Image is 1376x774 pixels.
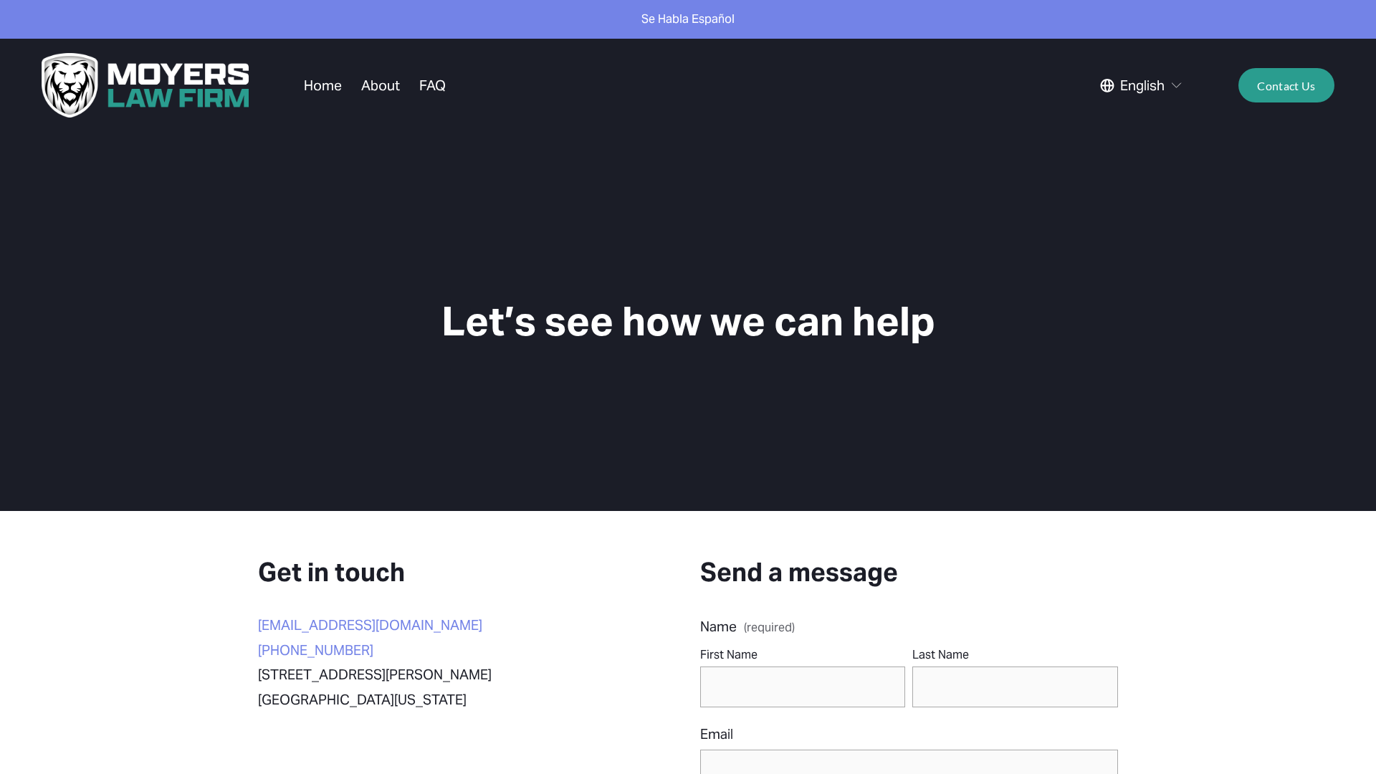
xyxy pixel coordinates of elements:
[700,722,733,747] span: Email
[34,9,1342,30] p: Se Habla Español
[365,296,1010,347] h1: Let’s see how we can help
[1238,68,1335,102] a: Contact Us
[258,556,602,590] h3: Get in touch
[419,72,446,99] a: FAQ
[1120,73,1165,98] span: English
[361,72,400,99] a: About
[700,556,1118,590] h3: Send a message
[258,662,602,712] p: [STREET_ADDRESS][PERSON_NAME] [GEOGRAPHIC_DATA][US_STATE]
[912,645,1118,667] div: Last Name
[304,72,342,99] a: Home
[258,616,482,634] a: [EMAIL_ADDRESS][DOMAIN_NAME]
[700,645,906,667] div: First Name
[42,53,249,118] img: Moyers Law Firm | Everyone Matters. Everyone Counts.
[258,641,373,659] a: [PHONE_NUMBER]
[1100,72,1183,99] div: language picker
[744,622,795,634] span: (required)
[700,614,737,639] span: Name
